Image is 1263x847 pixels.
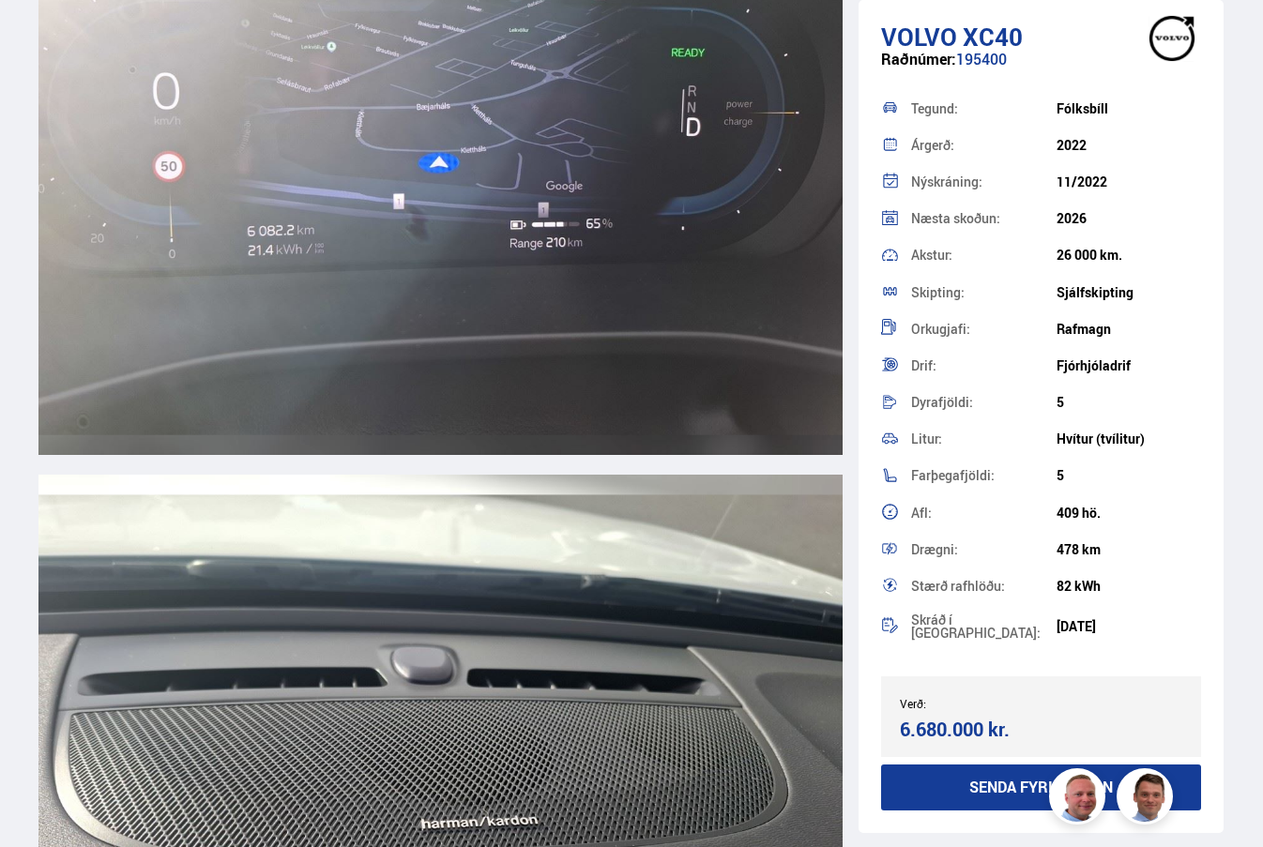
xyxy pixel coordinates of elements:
[911,396,1057,409] div: Dyrafjöldi:
[900,717,1036,742] div: 6.680.000 kr.
[911,507,1057,520] div: Afl:
[911,613,1057,640] div: Skráð í [GEOGRAPHIC_DATA]:
[1057,506,1202,521] div: 409 hö.
[1134,9,1210,68] img: brand logo
[1052,771,1108,827] img: siFngHWaQ9KaOqBr.png
[911,359,1057,372] div: Drif:
[911,286,1057,299] div: Skipting:
[1057,619,1202,634] div: [DATE]
[15,8,71,64] button: Opna LiveChat spjallviðmót
[911,543,1057,556] div: Drægni:
[1057,285,1202,300] div: Sjálfskipting
[963,20,1023,53] span: XC40
[911,580,1057,593] div: Stærð rafhlöðu:
[911,249,1057,262] div: Akstur:
[1057,248,1202,263] div: 26 000 km.
[1057,101,1202,116] div: Fólksbíll
[911,323,1057,336] div: Orkugjafi:
[911,139,1057,152] div: Árgerð:
[1057,174,1202,189] div: 11/2022
[911,212,1057,225] div: Næsta skoðun:
[881,51,1202,87] div: 195400
[1057,468,1202,483] div: 5
[1057,431,1202,446] div: Hvítur (tvílitur)
[881,49,956,69] span: Raðnúmer:
[1057,542,1202,557] div: 478 km
[1057,322,1202,337] div: Rafmagn
[911,432,1057,446] div: Litur:
[911,102,1057,115] div: Tegund:
[1057,358,1202,373] div: Fjórhjóladrif
[900,697,1042,710] div: Verð:
[1057,579,1202,594] div: 82 kWh
[1057,395,1202,410] div: 5
[1057,138,1202,153] div: 2022
[881,20,957,53] span: Volvo
[1057,211,1202,226] div: 2026
[1119,771,1176,827] img: FbJEzSuNWCJXmdc-.webp
[881,764,1202,810] button: Senda fyrirspurn
[911,175,1057,189] div: Nýskráning:
[911,469,1057,482] div: Farþegafjöldi:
